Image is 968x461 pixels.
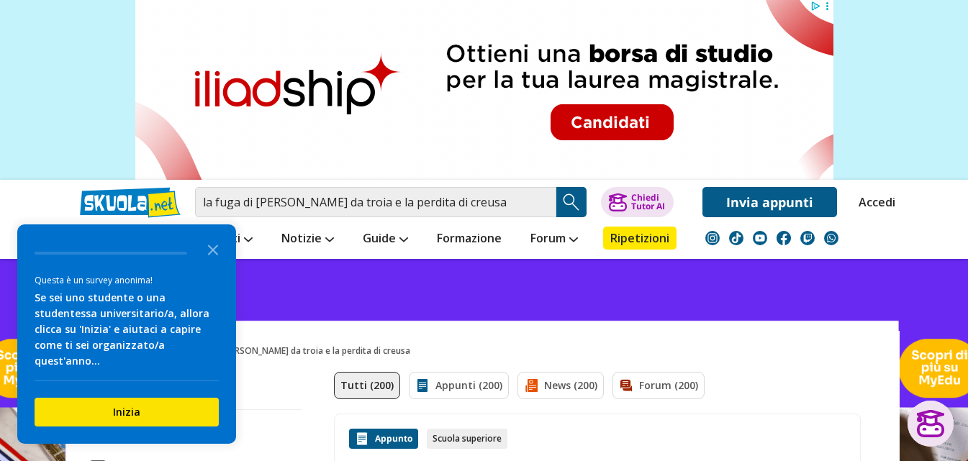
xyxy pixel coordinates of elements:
img: News filtro contenuto [524,378,538,393]
a: Forum [527,227,582,252]
div: Scuola superiore [427,429,507,449]
img: twitch [800,231,815,245]
div: Questa è un survey anonima! [35,273,219,287]
div: Appunto [349,429,418,449]
img: instagram [705,231,720,245]
a: Appunti (200) [409,372,509,399]
div: Survey [17,224,236,444]
img: tiktok [729,231,743,245]
div: Se sei uno studente o una studentessa universitario/a, allora clicca su 'Inizia' e aiutaci a capi... [35,290,219,369]
button: Close the survey [199,234,227,263]
img: WhatsApp [824,231,838,245]
a: Tutti (200) [334,372,400,399]
img: Forum filtro contenuto [619,378,633,393]
a: Ripetizioni [603,227,677,250]
a: Invia appunti [702,187,837,217]
a: News (200) [517,372,604,399]
img: Appunti filtro contenuto [415,378,430,393]
a: Formazione [433,227,505,252]
a: Forum (200) [612,372,705,399]
img: Appunti contenuto [355,432,369,446]
a: Guide [359,227,412,252]
button: Inizia [35,398,219,426]
img: Cerca appunti, riassunti o versioni [561,191,582,213]
span: la fuga di [PERSON_NAME] da troia e la perdita di creusa [182,339,416,363]
img: youtube [753,231,767,245]
button: Search Button [556,187,587,217]
a: Accedi [859,187,889,217]
button: ChiediTutor AI [601,187,674,217]
img: facebook [777,231,791,245]
div: Chiedi Tutor AI [631,193,665,211]
a: Notizie [278,227,338,252]
input: Cerca appunti, riassunti o versioni [195,187,556,217]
